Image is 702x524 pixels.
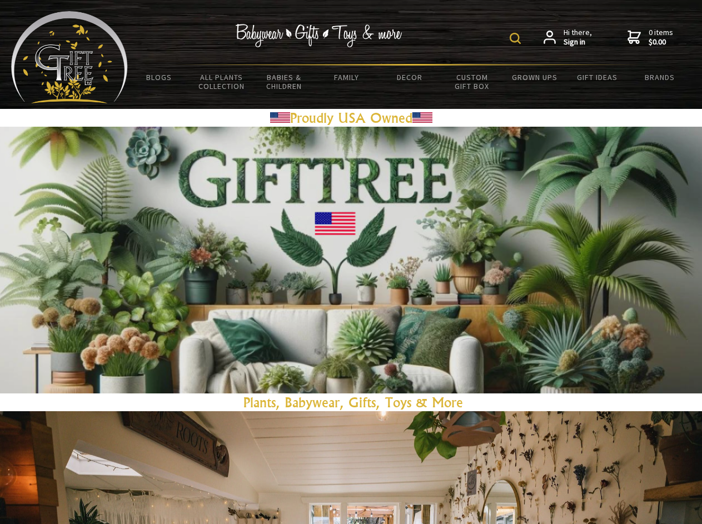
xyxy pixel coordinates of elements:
a: Grown Ups [503,66,566,89]
a: 0 items$0.00 [628,28,673,47]
img: product search [510,33,521,44]
a: Plants, Babywear, Gifts, Toys & Mor [243,394,456,411]
span: 0 items [649,27,673,47]
a: Hi there,Sign in [544,28,592,47]
span: Hi there, [564,28,592,47]
a: All Plants Collection [191,66,253,98]
strong: $0.00 [649,37,673,47]
img: Babywear - Gifts - Toys & more [236,24,402,47]
a: Family [316,66,379,89]
img: Babyware - Gifts - Toys and more... [11,11,128,103]
strong: Sign in [564,37,592,47]
a: BLOGS [128,66,191,89]
a: Custom Gift Box [441,66,504,98]
a: Decor [378,66,441,89]
a: Gift Ideas [566,66,629,89]
a: Proudly USA Owned [290,109,412,126]
a: Brands [629,66,691,89]
a: Babies & Children [253,66,316,98]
